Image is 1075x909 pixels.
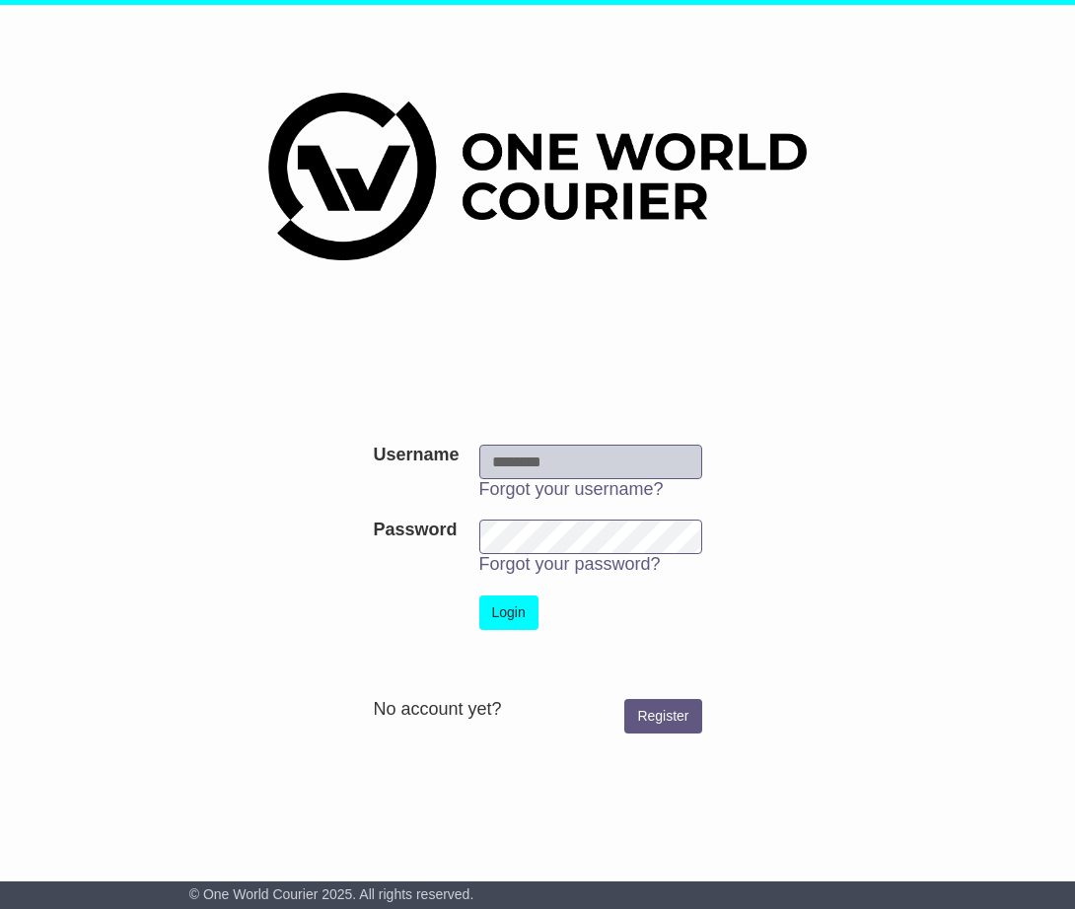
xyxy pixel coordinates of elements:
[189,886,474,902] span: © One World Courier 2025. All rights reserved.
[479,479,664,499] a: Forgot your username?
[373,445,459,466] label: Username
[479,554,661,574] a: Forgot your password?
[268,93,807,260] img: One World
[373,699,701,721] div: No account yet?
[373,520,457,541] label: Password
[624,699,701,734] a: Register
[479,595,538,630] button: Login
